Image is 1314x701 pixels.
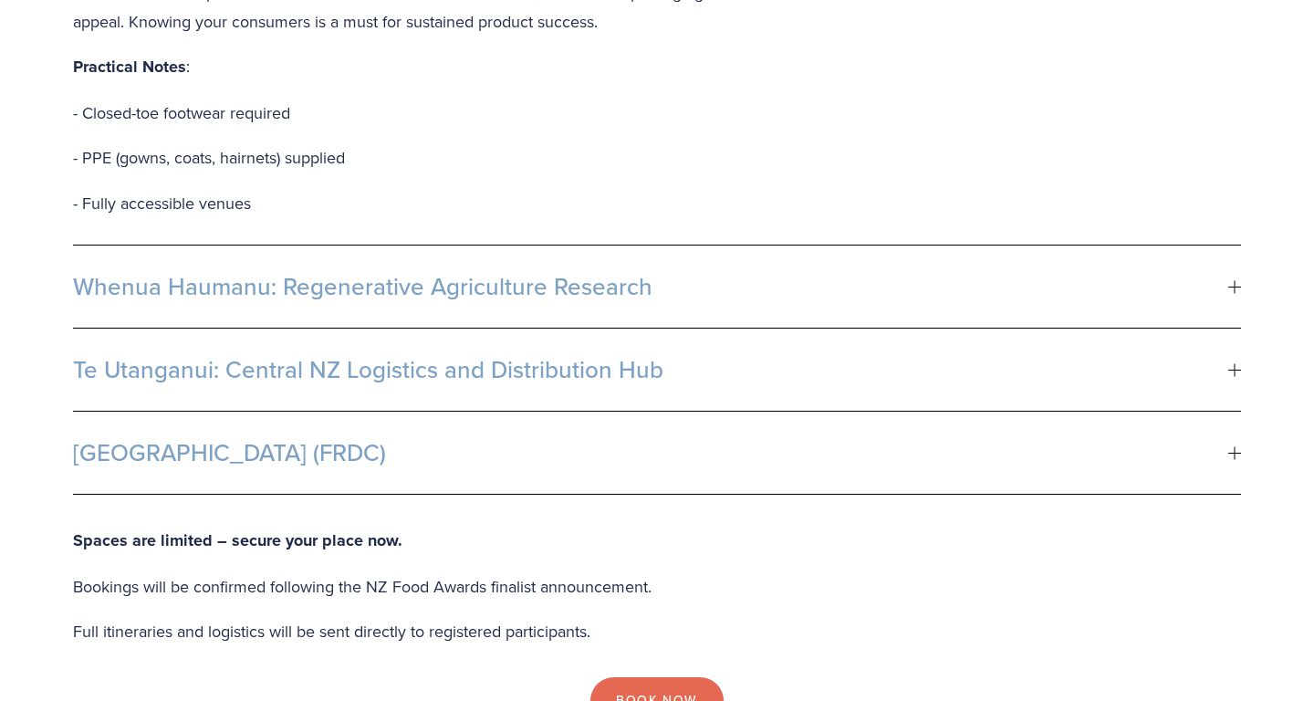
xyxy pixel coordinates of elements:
[73,143,891,173] p: - PPE (gowns, coats, hairnets) supplied
[73,189,891,218] p: - Fully accessible venues
[73,99,891,128] p: - Closed-toe footwear required
[73,329,1241,411] button: Te Utanganui: Central NZ Logistics and Distribution Hub
[73,439,1228,466] span: [GEOGRAPHIC_DATA] (FRDC)
[73,52,891,82] p: :
[73,55,186,78] strong: Practical Notes
[73,273,1228,300] span: Whenua Haumanu: Regenerative Agriculture Research
[73,246,1241,328] button: Whenua Haumanu: Regenerative Agriculture Research
[73,528,402,552] strong: Spaces are limited – secure your place now.
[73,617,1241,646] p: Full itineraries and logistics will be sent directly to registered participants.
[73,572,1241,602] p: Bookings will be confirmed following the NZ Food Awards finalist announcement.
[73,412,1241,494] button: [GEOGRAPHIC_DATA] (FRDC)
[73,356,1228,383] span: Te Utanganui: Central NZ Logistics and Distribution Hub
